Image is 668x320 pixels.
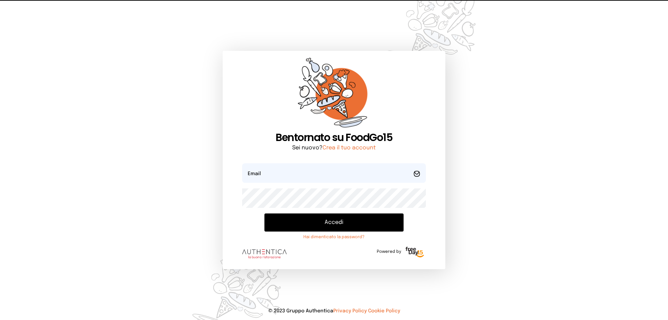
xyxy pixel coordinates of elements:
a: Hai dimenticato la password? [264,234,404,240]
h1: Bentornato su FoodGo15 [242,131,426,144]
a: Privacy Policy [333,309,367,313]
img: logo-freeday.3e08031.png [404,245,426,259]
img: logo.8f33a47.png [242,249,287,258]
a: Crea il tuo account [323,145,376,151]
button: Accedi [264,213,404,232]
a: Cookie Policy [368,309,400,313]
span: Powered by [377,249,401,255]
p: Sei nuovo? [242,144,426,152]
img: sticker-orange.65babaf.png [298,58,370,131]
p: © 2023 Gruppo Authentica [11,307,657,314]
